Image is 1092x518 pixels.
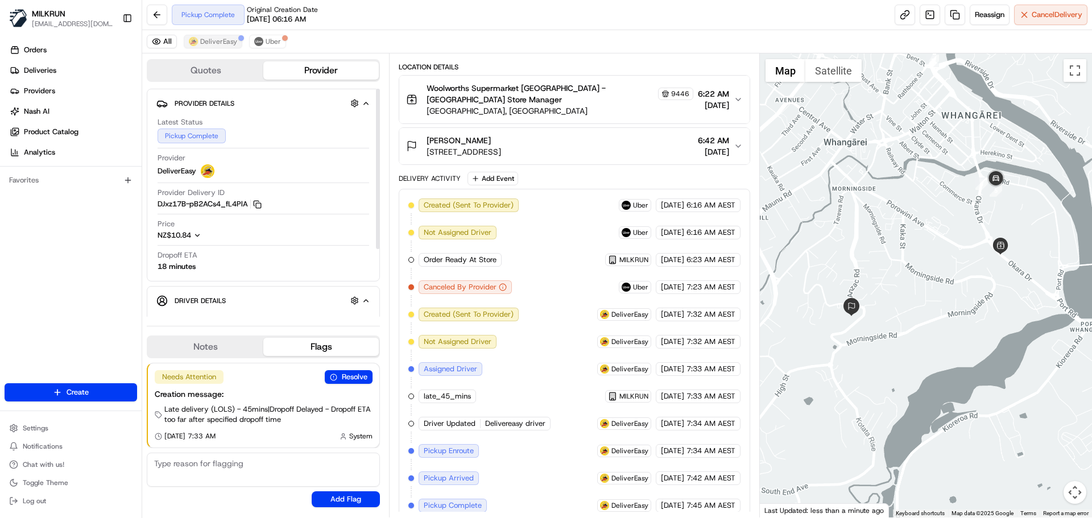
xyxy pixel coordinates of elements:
[158,230,258,241] button: NZ$10.84
[622,228,631,237] img: uber-new-logo.jpeg
[427,105,693,117] span: [GEOGRAPHIC_DATA], [GEOGRAPHIC_DATA]
[485,418,545,429] span: Delivereasy driver
[1064,59,1086,82] button: Toggle fullscreen view
[661,391,684,401] span: [DATE]
[164,432,216,441] span: [DATE] 7:33 AM
[600,337,609,346] img: delivereasy_logo.png
[619,255,648,264] span: MILKRUN
[424,337,491,347] span: Not Assigned Driver
[698,88,729,100] span: 6:22 AM
[5,438,137,454] button: Notifications
[23,478,68,487] span: Toggle Theme
[1020,510,1036,516] a: Terms (opens in new tab)
[5,5,118,32] button: MILKRUNMILKRUN[EMAIL_ADDRESS][DOMAIN_NAME]
[424,364,477,374] span: Assigned Driver
[600,501,609,510] img: delivereasy_logo.png
[661,255,684,265] span: [DATE]
[611,419,648,428] span: DeliverEasy
[5,383,137,401] button: Create
[766,59,805,82] button: Show street map
[686,364,735,374] span: 7:33 AM AEST
[399,63,750,72] div: Location Details
[698,146,729,158] span: [DATE]
[5,475,137,491] button: Toggle Theme
[5,41,142,59] a: Orders
[5,82,142,100] a: Providers
[158,230,191,240] span: NZ$10.84
[158,153,185,163] span: Provider
[175,296,226,305] span: Driver Details
[661,473,684,483] span: [DATE]
[990,184,1002,197] div: 5
[633,201,648,210] span: Uber
[24,45,47,55] span: Orders
[32,8,65,19] button: MILKRUN
[158,262,196,272] div: 18 minutes
[24,86,55,96] span: Providers
[686,418,735,429] span: 7:34 AM AEST
[424,500,482,511] span: Pickup Complete
[619,392,648,401] span: MILKRUN
[249,35,286,48] button: Uber
[5,143,142,161] a: Analytics
[686,227,735,238] span: 6:16 AM AEST
[611,501,648,510] span: DeliverEasy
[263,61,379,80] button: Provider
[247,5,318,14] span: Original Creation Date
[158,314,177,325] span: Name
[424,200,514,210] span: Created (Sent To Provider)
[805,59,862,82] button: Show satellite imagery
[349,432,373,441] span: System
[1032,10,1082,20] span: Cancel Delivery
[155,388,373,400] div: Creation message:
[424,446,474,456] span: Pickup Enroute
[600,310,609,319] img: delivereasy_logo.png
[158,199,262,209] button: DJxz17B-pB2ACs4_fL4PlA
[156,291,370,310] button: Driver Details
[399,128,749,164] button: [PERSON_NAME][STREET_ADDRESS]6:42 AM[DATE]
[600,446,609,455] img: delivereasy_logo.png
[23,424,48,433] span: Settings
[427,135,491,146] span: [PERSON_NAME]
[600,364,609,374] img: delivereasy_logo.png
[661,282,684,292] span: [DATE]
[424,227,491,238] span: Not Assigned Driver
[686,446,735,456] span: 7:34 AM AEST
[424,418,475,429] span: Driver Updated
[5,420,137,436] button: Settings
[970,5,1010,25] button: Reassign
[32,19,113,28] span: [EMAIL_ADDRESS][DOMAIN_NAME]
[468,172,518,185] button: Add Event
[325,370,373,384] button: Resolve
[247,14,306,24] span: [DATE] 06:16 AM
[686,282,735,292] span: 7:23 AM AEST
[158,250,197,260] span: Dropoff ETA
[608,392,648,401] button: MILKRUN
[671,89,689,98] span: 9446
[427,146,501,158] span: [STREET_ADDRESS]
[896,509,945,517] button: Keyboard shortcuts
[5,61,142,80] a: Deliveries
[156,94,370,113] button: Provider Details
[148,338,263,356] button: Notes
[763,503,800,517] img: Google
[600,474,609,483] img: delivereasy_logo.png
[926,55,939,67] div: 3
[1064,481,1086,504] button: Map camera controls
[158,188,225,198] span: Provider Delivery ID
[611,337,648,346] span: DeliverEasy
[24,127,78,137] span: Product Catalog
[686,337,735,347] span: 7:32 AM AEST
[5,123,142,141] a: Product Catalog
[952,510,1014,516] span: Map data ©2025 Google
[424,282,497,292] span: Canceled By Provider
[312,491,380,507] button: Add Flag
[164,404,373,425] span: Late delivery (LOLS) - 45mins | Dropoff Delayed - Dropoff ETA too far after specified dropoff time
[201,164,214,178] img: delivereasy_logo.png
[1014,5,1087,25] button: CancelDelivery
[424,473,474,483] span: Pickup Arrived
[200,37,237,46] span: DeliverEasy
[23,442,63,451] span: Notifications
[24,65,56,76] span: Deliveries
